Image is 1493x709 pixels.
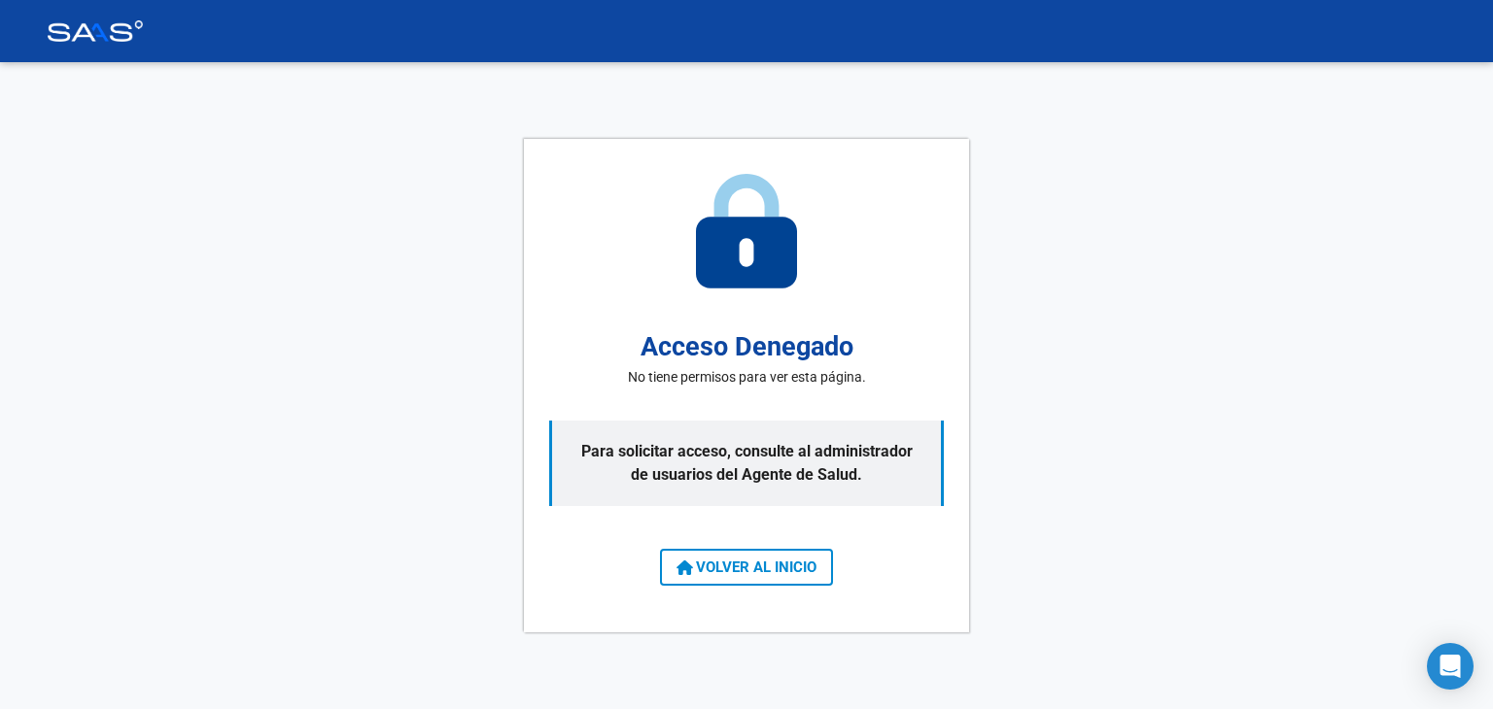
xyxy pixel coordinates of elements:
[549,421,944,506] p: Para solicitar acceso, consulte al administrador de usuarios del Agente de Salud.
[47,20,144,42] img: Logo SAAS
[660,549,833,586] button: VOLVER AL INICIO
[1427,643,1474,690] div: Open Intercom Messenger
[677,558,816,576] span: VOLVER AL INICIO
[628,367,866,388] p: No tiene permisos para ver esta página.
[696,174,797,288] img: access-denied
[641,327,853,367] h2: Acceso Denegado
